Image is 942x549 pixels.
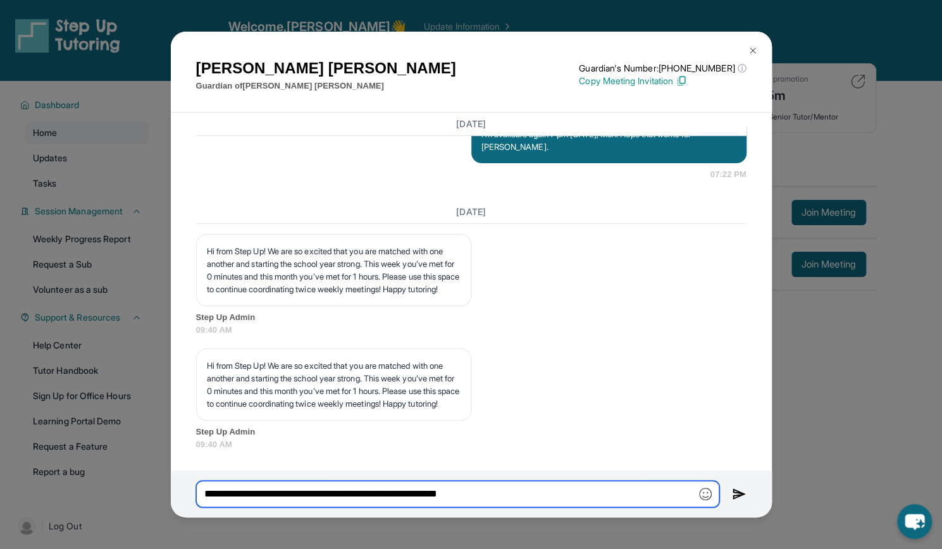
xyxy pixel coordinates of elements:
[699,488,712,500] img: Emoji
[579,62,746,75] p: Guardian's Number: [PHONE_NUMBER]
[196,206,747,218] h3: [DATE]
[732,486,747,502] img: Send icon
[748,46,758,56] img: Close Icon
[207,245,461,295] p: Hi from Step Up! We are so excited that you are matched with one another and starting the school ...
[207,359,461,410] p: Hi from Step Up! We are so excited that you are matched with one another and starting the school ...
[481,128,736,153] p: I'm available again 7 pm [DATE], Mon. Hope that works for [PERSON_NAME].
[579,75,746,87] p: Copy Meeting Invitation
[710,168,747,181] span: 07:22 PM
[196,438,747,451] span: 09:40 AM
[196,118,747,130] h3: [DATE]
[897,504,932,539] button: chat-button
[196,57,456,80] h1: [PERSON_NAME] [PERSON_NAME]
[196,324,747,336] span: 09:40 AM
[737,62,746,75] span: ⓘ
[196,311,747,324] span: Step Up Admin
[196,426,747,438] span: Step Up Admin
[196,80,456,92] p: Guardian of [PERSON_NAME] [PERSON_NAME]
[676,75,687,87] img: Copy Icon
